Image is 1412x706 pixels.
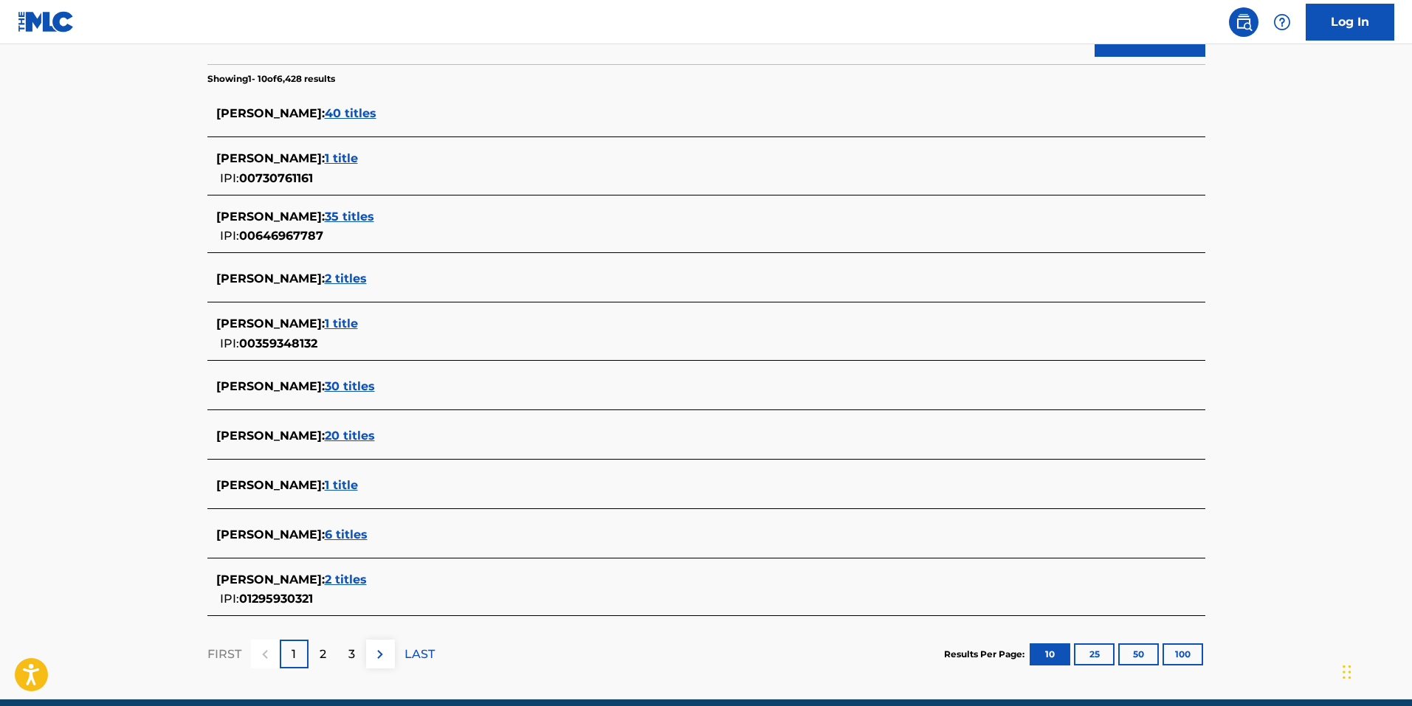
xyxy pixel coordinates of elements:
button: 10 [1030,643,1070,665]
span: 35 titles [325,210,374,224]
span: 1 title [325,316,358,330]
iframe: Chat Widget [1338,635,1412,706]
div: Help [1267,7,1297,37]
span: 6 titles [325,527,368,541]
a: Log In [1306,4,1394,41]
span: 00646967787 [239,229,323,243]
p: 2 [320,646,326,663]
span: IPI: [220,171,239,185]
span: 1 title [325,151,358,165]
span: [PERSON_NAME] : [216,151,325,165]
span: [PERSON_NAME] : [216,429,325,443]
span: 20 titles [325,429,375,443]
img: search [1235,13,1253,31]
p: Results Per Page: [944,648,1028,661]
button: 25 [1074,643,1115,665]
span: 2 titles [325,271,367,285]
span: 00359348132 [239,336,317,350]
img: MLC Logo [18,11,75,32]
span: 2 titles [325,572,367,586]
span: IPI: [220,229,239,243]
span: [PERSON_NAME] : [216,316,325,330]
span: IPI: [220,592,239,606]
span: 30 titles [325,379,375,393]
p: Showing 1 - 10 of 6,428 results [207,72,335,86]
img: right [371,646,389,663]
p: 3 [348,646,355,663]
span: 00730761161 [239,171,313,185]
span: 1 title [325,478,358,492]
a: Public Search [1229,7,1258,37]
p: 1 [292,646,296,663]
span: [PERSON_NAME] : [216,271,325,285]
p: FIRST [207,646,241,663]
span: [PERSON_NAME] : [216,572,325,586]
span: 40 titles [325,106,376,120]
span: [PERSON_NAME] : [216,106,325,120]
button: 100 [1163,643,1203,665]
span: [PERSON_NAME] : [216,527,325,541]
img: help [1273,13,1291,31]
p: LAST [404,646,435,663]
span: [PERSON_NAME] : [216,379,325,393]
div: Drag [1343,650,1351,694]
span: 01295930321 [239,592,313,606]
span: [PERSON_NAME] : [216,210,325,224]
span: IPI: [220,336,239,350]
button: 50 [1118,643,1159,665]
span: [PERSON_NAME] : [216,478,325,492]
